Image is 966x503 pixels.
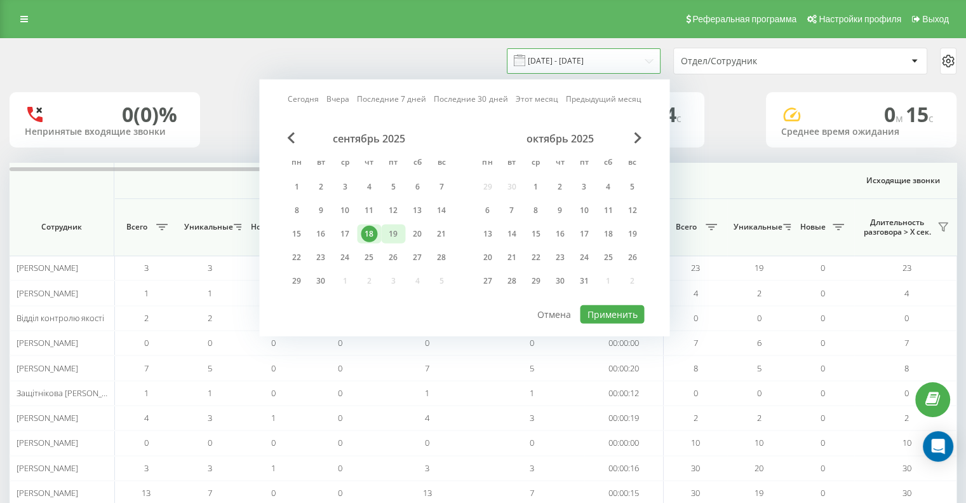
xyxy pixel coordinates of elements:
a: Последние 7 дней [357,93,426,105]
span: 4 [144,412,149,424]
span: 0 [530,437,534,448]
span: [PERSON_NAME] [17,487,78,499]
div: пн 20 окт. 2025 г. [475,248,499,267]
a: Последние 30 дней [434,93,507,105]
div: сб 13 сент. 2025 г. [405,201,429,220]
div: 24 [337,249,353,266]
span: 3 [530,412,534,424]
span: Выход [922,14,949,24]
span: Уникальные [734,222,779,232]
abbr: четверг [359,154,379,173]
div: ср 17 сент. 2025 г. [333,224,357,244]
span: 8 [904,362,909,374]
div: сб 18 окт. 2025 г. [596,224,620,244]
div: 6 [479,202,495,219]
div: 27 [409,249,426,266]
div: 24 [575,249,592,266]
div: пт 31 окт. 2025 г. [572,272,596,291]
button: Применить [580,305,644,324]
div: сб 11 окт. 2025 г. [596,201,620,220]
div: чт 2 окт. 2025 г. [547,177,572,196]
span: 2 [144,312,149,324]
div: чт 23 окт. 2025 г. [547,248,572,267]
span: 3 [425,462,429,474]
div: 17 [337,226,353,242]
span: 0 [271,487,276,499]
span: 0 [530,337,534,348]
span: Відділ контролю якості [17,312,104,324]
span: 0 [338,487,342,499]
span: 0 [338,462,342,474]
div: 15 [527,226,544,242]
span: 1 [208,287,212,299]
span: 3 [144,262,149,273]
div: 15 [288,226,305,242]
span: 10 [755,437,763,448]
td: 00:00:16 [584,456,664,481]
div: сб 4 окт. 2025 г. [596,177,620,196]
span: 0 [144,337,149,348]
div: сб 20 сент. 2025 г. [405,224,429,244]
div: вс 7 сент. 2025 г. [429,177,453,196]
div: 11 [361,202,377,219]
div: вт 21 окт. 2025 г. [499,248,523,267]
abbr: понедельник [478,154,497,173]
span: 30 [691,487,700,499]
span: 20 [755,462,763,474]
a: Этот месяц [515,93,558,105]
span: Всего [121,222,152,232]
div: пн 13 окт. 2025 г. [475,224,499,244]
span: Previous Month [287,132,295,144]
div: пн 8 сент. 2025 г. [285,201,309,220]
span: Входящие звонки [147,176,630,186]
span: Настройки профиля [819,14,901,24]
span: 0 [425,337,429,348]
abbr: среда [526,154,545,173]
span: 0 [338,412,342,424]
a: Сегодня [288,93,319,105]
div: 7 [503,202,520,219]
div: чт 4 сент. 2025 г. [357,177,381,196]
td: 00:00:00 [584,431,664,455]
div: вт 14 окт. 2025 г. [499,224,523,244]
div: сентябрь 2025 [285,132,453,145]
div: 18 [361,226,377,242]
span: 1 [144,287,149,299]
div: чт 30 окт. 2025 г. [547,272,572,291]
span: 7 [530,487,534,499]
span: [PERSON_NAME] [17,437,78,448]
span: 0 [821,287,825,299]
span: 5 [530,362,534,374]
span: 2 [694,412,698,424]
div: пн 29 сент. 2025 г. [285,272,309,291]
div: 12 [385,202,401,219]
span: м [896,111,906,125]
div: вт 30 сент. 2025 г. [309,272,333,291]
span: 0 [338,362,342,374]
span: 2 [757,412,761,424]
span: 0 [338,387,342,399]
div: пт 19 сент. 2025 г. [381,224,405,244]
div: 3 [337,179,353,195]
div: 14 [433,202,450,219]
span: 5 [208,362,212,374]
span: Всего [670,222,702,232]
span: Новые [248,222,279,232]
div: вс 5 окт. 2025 г. [620,177,644,196]
span: 0 [425,437,429,448]
span: 30 [902,487,911,499]
div: 25 [600,249,616,266]
abbr: пятница [384,154,403,173]
div: сб 25 окт. 2025 г. [596,248,620,267]
div: вт 7 окт. 2025 г. [499,201,523,220]
span: 30 [902,462,911,474]
div: 21 [433,226,450,242]
span: 0 [271,337,276,348]
abbr: пятница [574,154,593,173]
div: пн 27 окт. 2025 г. [475,272,499,291]
div: пн 15 сент. 2025 г. [285,224,309,244]
td: 00:00:12 [584,381,664,406]
span: 0 [821,412,825,424]
div: 26 [624,249,640,266]
div: Среднее время ожидания [781,127,941,137]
